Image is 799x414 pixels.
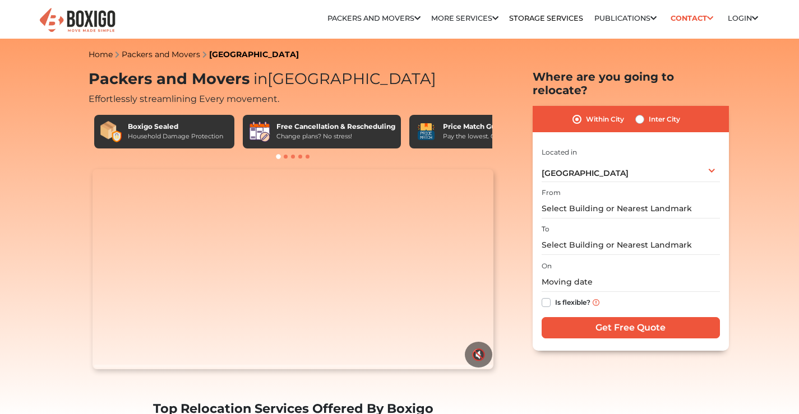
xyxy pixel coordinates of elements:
div: Free Cancellation & Rescheduling [276,122,395,132]
video: Your browser does not support the video tag. [93,169,493,370]
img: Free Cancellation & Rescheduling [248,120,271,143]
label: Located in [542,147,577,157]
div: Price Match Guarantee [443,122,528,132]
div: Household Damage Protection [128,132,223,141]
h2: Where are you going to relocate? [533,70,729,97]
span: in [253,69,267,88]
div: Boxigo Sealed [128,122,223,132]
span: [GEOGRAPHIC_DATA] [250,69,436,88]
a: More services [431,14,498,22]
label: Inter City [649,113,680,126]
label: To [542,224,549,234]
input: Moving date [542,272,720,292]
img: Price Match Guarantee [415,120,437,143]
img: Boxigo [38,7,117,34]
a: Home [89,49,113,59]
a: [GEOGRAPHIC_DATA] [209,49,299,59]
span: Effortlessly streamlining Every movement. [89,94,279,104]
div: Pay the lowest. Guaranteed! [443,132,528,141]
a: Login [728,14,758,22]
a: Storage Services [509,14,583,22]
label: From [542,188,561,198]
span: [GEOGRAPHIC_DATA] [542,168,629,178]
label: Within City [586,113,624,126]
div: Change plans? No stress! [276,132,395,141]
img: info [593,299,599,306]
label: On [542,261,552,271]
label: Is flexible? [555,296,590,308]
img: Boxigo Sealed [100,120,122,143]
a: Contact [667,10,717,27]
h1: Packers and Movers [89,70,498,89]
input: Get Free Quote [542,317,720,338]
input: Select Building or Nearest Landmark [542,199,720,218]
a: Packers and Movers [122,49,200,59]
a: Publications [594,14,657,22]
input: Select Building or Nearest Landmark [542,235,720,255]
a: Packers and Movers [327,14,421,22]
button: 🔇 [465,342,492,368]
